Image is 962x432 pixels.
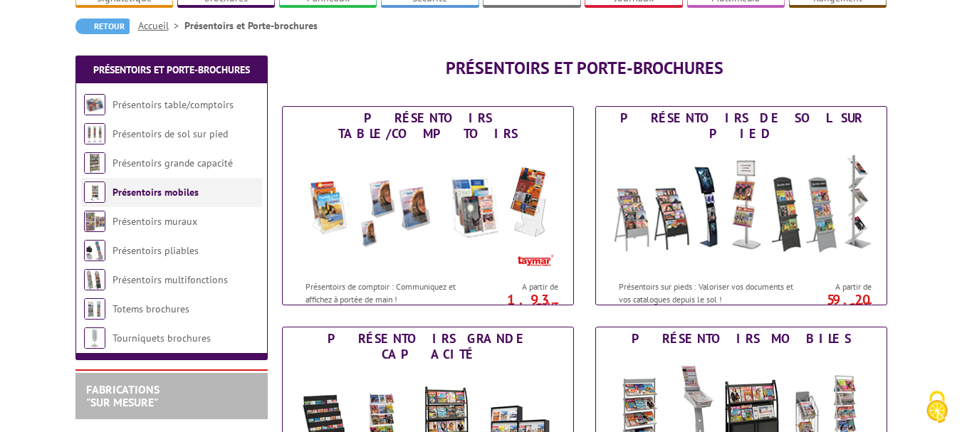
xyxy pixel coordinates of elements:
[600,110,883,142] div: Présentoirs de sol sur pied
[548,300,558,312] sup: HT
[138,19,184,32] a: Accueil
[486,281,558,293] span: A partir de
[113,332,211,344] a: Tourniquets brochures
[113,98,234,111] a: Présentoirs table/comptoirs
[113,302,189,315] a: Totems brochures
[919,389,955,425] img: Cookies (fenêtre modale)
[861,300,872,312] sup: HT
[84,181,105,203] img: Présentoirs mobiles
[286,331,570,362] div: Présentoirs grande capacité
[93,63,250,76] a: Présentoirs et Porte-brochures
[84,123,105,144] img: Présentoirs de sol sur pied
[595,106,887,305] a: Présentoirs de sol sur pied Présentoirs de sol sur pied Présentoirs sur pieds : Valoriser vos doc...
[113,157,233,169] a: Présentoirs grande capacité
[84,152,105,174] img: Présentoirs grande capacité
[113,215,197,228] a: Présentoirs muraux
[113,244,199,257] a: Présentoirs pliables
[84,298,105,320] img: Totems brochures
[600,331,883,347] div: Présentoirs mobiles
[296,145,560,273] img: Présentoirs table/comptoirs
[113,127,228,140] a: Présentoirs de sol sur pied
[282,106,574,305] a: Présentoirs table/comptoirs Présentoirs table/comptoirs Présentoirs de comptoir : Communiquez et ...
[84,327,105,349] img: Tourniquets brochures
[86,382,160,409] a: FABRICATIONS"Sur Mesure"
[84,240,105,261] img: Présentoirs pliables
[619,280,795,305] p: Présentoirs sur pieds : Valoriser vos documents et vos catalogues depuis le sol !
[912,384,962,432] button: Cookies (fenêtre modale)
[305,280,482,305] p: Présentoirs de comptoir : Communiquez et affichez à portée de main !
[610,145,873,273] img: Présentoirs de sol sur pied
[84,94,105,115] img: Présentoirs table/comptoirs
[799,281,872,293] span: A partir de
[84,211,105,232] img: Présentoirs muraux
[184,19,318,33] li: Présentoirs et Porte-brochures
[113,186,199,199] a: Présentoirs mobiles
[282,59,887,78] h1: Présentoirs et Porte-brochures
[286,110,570,142] div: Présentoirs table/comptoirs
[113,273,228,286] a: Présentoirs multifonctions
[75,19,130,34] a: Retour
[792,295,872,312] p: 59.20 €
[84,269,105,290] img: Présentoirs multifonctions
[479,295,558,312] p: 1.93 €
